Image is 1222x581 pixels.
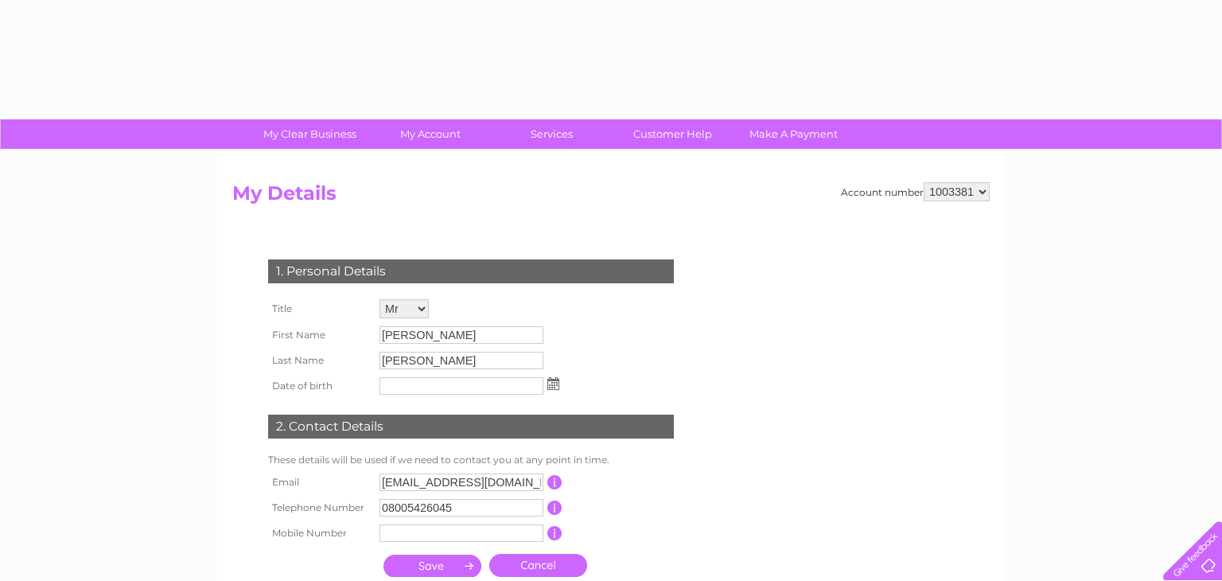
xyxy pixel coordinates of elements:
a: My Clear Business [244,119,376,149]
a: Services [486,119,617,149]
input: Information [547,501,562,515]
div: 1. Personal Details [268,259,674,283]
a: Customer Help [607,119,738,149]
input: Information [547,475,562,489]
input: Submit [383,555,481,577]
th: Date of birth [264,373,376,399]
img: ... [547,377,559,390]
div: 2. Contact Details [268,415,674,439]
th: Email [264,470,376,495]
th: First Name [264,322,376,348]
th: Title [264,295,376,322]
h2: My Details [232,182,990,213]
th: Mobile Number [264,521,376,546]
th: Last Name [264,348,376,373]
a: My Account [365,119,496,149]
th: Telephone Number [264,495,376,521]
input: Information [547,526,562,540]
a: Make A Payment [728,119,859,149]
a: Cancel [489,554,587,577]
td: These details will be used if we need to contact you at any point in time. [264,450,678,470]
div: Account number [841,182,990,201]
